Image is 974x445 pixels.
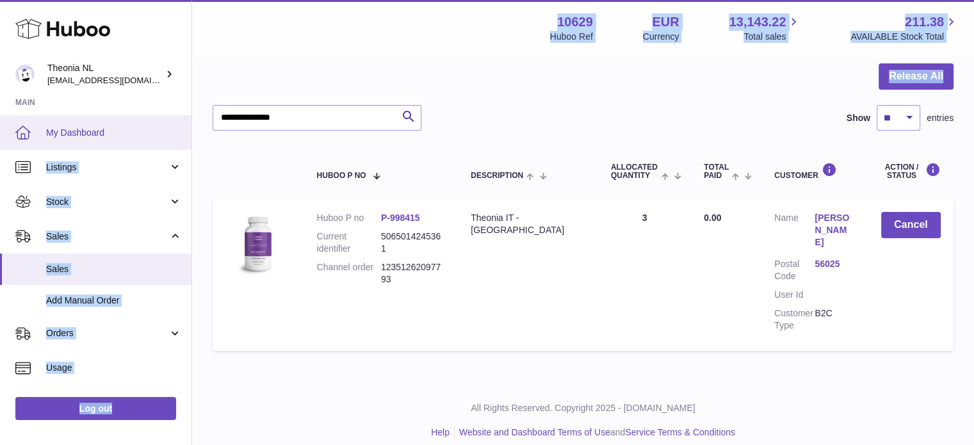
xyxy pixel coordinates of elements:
[431,427,450,437] a: Help
[47,62,163,86] div: Theonia NL
[774,258,815,282] dt: Postal Code
[774,163,855,180] div: Customer
[46,327,168,339] span: Orders
[381,231,445,255] dd: 5065014245361
[471,212,585,236] div: Theonia IT - [GEOGRAPHIC_DATA]
[598,199,691,350] td: 3
[774,289,815,301] dt: User Id
[815,212,855,248] a: [PERSON_NAME]
[202,402,964,414] p: All Rights Reserved. Copyright 2025 - [DOMAIN_NAME]
[381,261,445,286] dd: 12351262097793
[927,112,954,124] span: entries
[225,212,289,276] img: 106291725893008.jpg
[704,163,729,180] span: Total paid
[316,231,380,255] dt: Current identifier
[704,213,721,223] span: 0.00
[850,13,959,43] a: 211.38 AVAILABLE Stock Total
[611,163,658,180] span: ALLOCATED Quantity
[774,307,815,332] dt: Customer Type
[850,31,959,43] span: AVAILABLE Stock Total
[881,212,941,238] button: Cancel
[729,13,800,43] a: 13,143.22 Total sales
[879,63,954,90] button: Release All
[550,31,593,43] div: Huboo Ref
[652,13,679,31] strong: EUR
[46,295,182,307] span: Add Manual Order
[455,426,735,439] li: and
[316,261,380,286] dt: Channel order
[774,212,815,252] dt: Name
[815,307,855,332] dd: B2C
[643,31,679,43] div: Currency
[46,196,168,208] span: Stock
[47,75,188,85] span: [EMAIL_ADDRESS][DOMAIN_NAME]
[46,161,168,174] span: Listings
[46,231,168,243] span: Sales
[46,263,182,275] span: Sales
[557,13,593,31] strong: 10629
[316,212,380,224] dt: Huboo P no
[625,427,735,437] a: Service Terms & Conditions
[743,31,800,43] span: Total sales
[316,172,366,180] span: Huboo P no
[847,112,870,124] label: Show
[815,258,855,270] a: 56025
[15,397,176,420] a: Log out
[381,213,420,223] a: P-998415
[46,127,182,139] span: My Dashboard
[881,163,941,180] div: Action / Status
[905,13,944,31] span: 211.38
[15,65,35,84] img: info@wholesomegoods.eu
[46,362,182,374] span: Usage
[471,172,523,180] span: Description
[729,13,786,31] span: 13,143.22
[459,427,610,437] a: Website and Dashboard Terms of Use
